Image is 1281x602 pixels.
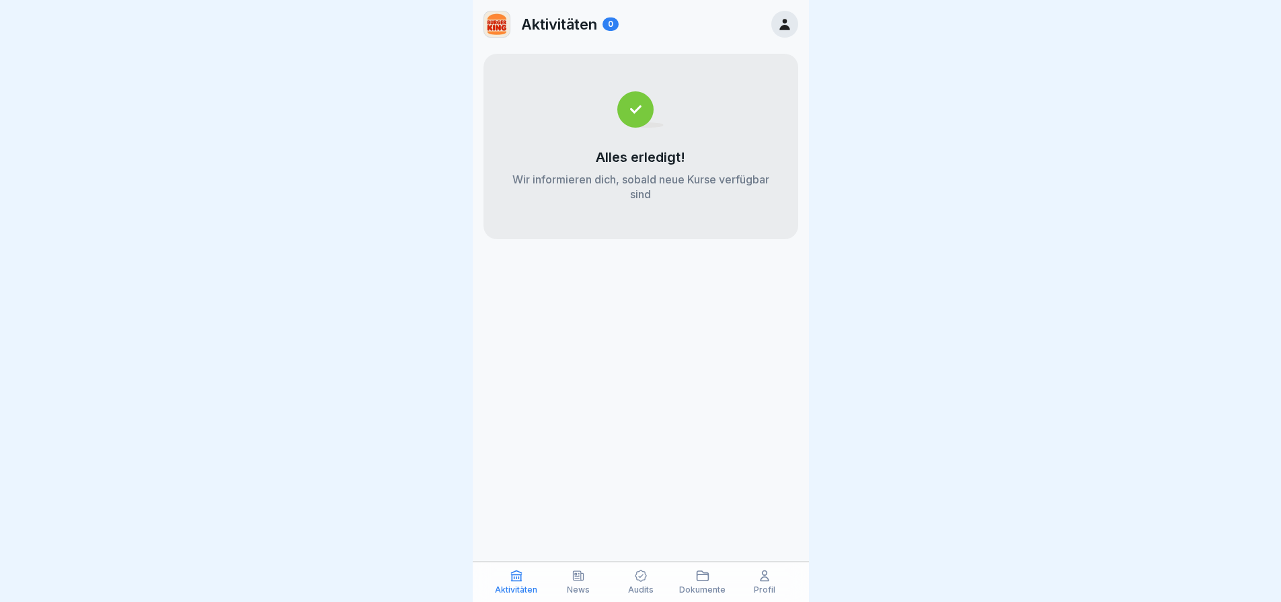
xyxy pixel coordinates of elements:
[567,585,590,595] p: News
[510,172,771,202] p: Wir informieren dich, sobald neue Kurse verfügbar sind
[628,585,654,595] p: Audits
[617,91,664,128] img: completed.svg
[495,585,537,595] p: Aktivitäten
[484,11,510,37] img: w2f18lwxr3adf3talrpwf6id.png
[754,585,775,595] p: Profil
[603,17,619,31] div: 0
[596,149,685,165] p: Alles erledigt!
[679,585,726,595] p: Dokumente
[521,15,597,33] p: Aktivitäten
